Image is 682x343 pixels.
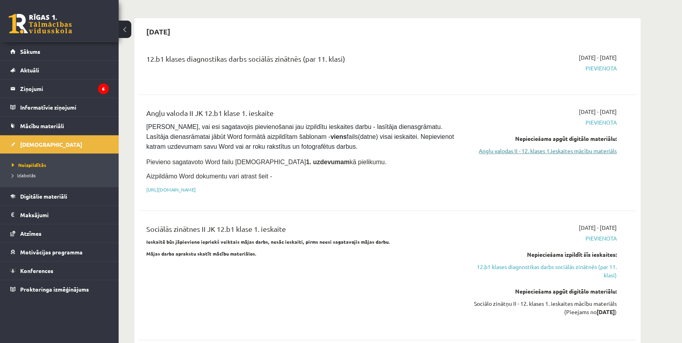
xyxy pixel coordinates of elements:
[597,308,615,315] strong: [DATE]
[20,230,42,237] span: Atzīmes
[98,83,109,94] i: 6
[12,161,111,169] a: Neizpildītās
[579,108,617,116] span: [DATE] - [DATE]
[12,162,46,168] span: Neizpildītās
[10,61,109,79] a: Aktuāli
[10,98,109,116] a: Informatīvie ziņojumi
[146,173,272,180] span: Aizpildāmo Word dokumentu vari atrast šeit -
[20,66,39,74] span: Aktuāli
[12,172,111,179] a: Izlabotās
[146,53,456,68] div: 12.b1 klases diagnostikas darbs sociālās zinātnēs (par 11. klasi)
[10,243,109,261] a: Motivācijas programma
[468,135,617,143] div: Nepieciešams apgūt digitālo materiālu:
[146,108,456,122] div: Angļu valoda II JK 12.b1 klase 1. ieskaite
[20,267,53,274] span: Konferences
[331,133,347,140] strong: viens
[468,118,617,127] span: Pievienota
[20,80,109,98] legend: Ziņojumi
[146,159,386,165] span: Pievieno sagatavoto Word failu [DEMOGRAPHIC_DATA] kā pielikumu.
[138,22,178,41] h2: [DATE]
[20,286,89,293] span: Proktoringa izmēģinājums
[10,206,109,224] a: Maksājumi
[146,250,257,257] strong: Mājas darba aprakstu skatīt mācību materiālos.
[579,224,617,232] span: [DATE] - [DATE]
[468,64,617,72] span: Pievienota
[20,122,64,129] span: Mācību materiāli
[10,187,109,205] a: Digitālie materiāli
[146,239,390,245] strong: Ieskaitē būs jāpievieno iepriekš veiktais mājas darbs, nesāc ieskaiti, pirms neesi sagatavojis mā...
[10,135,109,153] a: [DEMOGRAPHIC_DATA]
[468,250,617,259] div: Nepieciešams izpildīt šīs ieskaites:
[20,248,83,256] span: Motivācijas programma
[20,141,82,148] span: [DEMOGRAPHIC_DATA]
[10,262,109,280] a: Konferences
[579,53,617,62] span: [DATE] - [DATE]
[468,299,617,316] div: Sociālo zinātņu II - 12. klases 1. ieskaites mācību materiāls (Pieejams no )
[468,234,617,243] span: Pievienota
[10,42,109,61] a: Sākums
[306,159,350,165] strong: 1. uzdevumam
[20,193,67,200] span: Digitālie materiāli
[468,147,617,155] a: Angļu valodas II - 12. klases 1.ieskaites mācību materiāls
[10,117,109,135] a: Mācību materiāli
[20,98,109,116] legend: Informatīvie ziņojumi
[9,14,72,34] a: Rīgas 1. Tālmācības vidusskola
[10,224,109,243] a: Atzīmes
[20,206,109,224] legend: Maksājumi
[10,280,109,298] a: Proktoringa izmēģinājums
[146,186,196,193] a: [URL][DOMAIN_NAME]
[20,48,40,55] span: Sākums
[146,224,456,238] div: Sociālās zinātnes II JK 12.b1 klase 1. ieskaite
[146,123,455,150] span: [PERSON_NAME], vai esi sagatavojis pievienošanai jau izpildītu ieskaites darbu - lasītāja dienasg...
[468,263,617,279] a: 12.b1 klases diagnostikas darbs sociālās zinātnēs (par 11. klasi)
[12,172,36,178] span: Izlabotās
[468,287,617,296] div: Nepieciešams apgūt digitālo materiālu:
[10,80,109,98] a: Ziņojumi6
